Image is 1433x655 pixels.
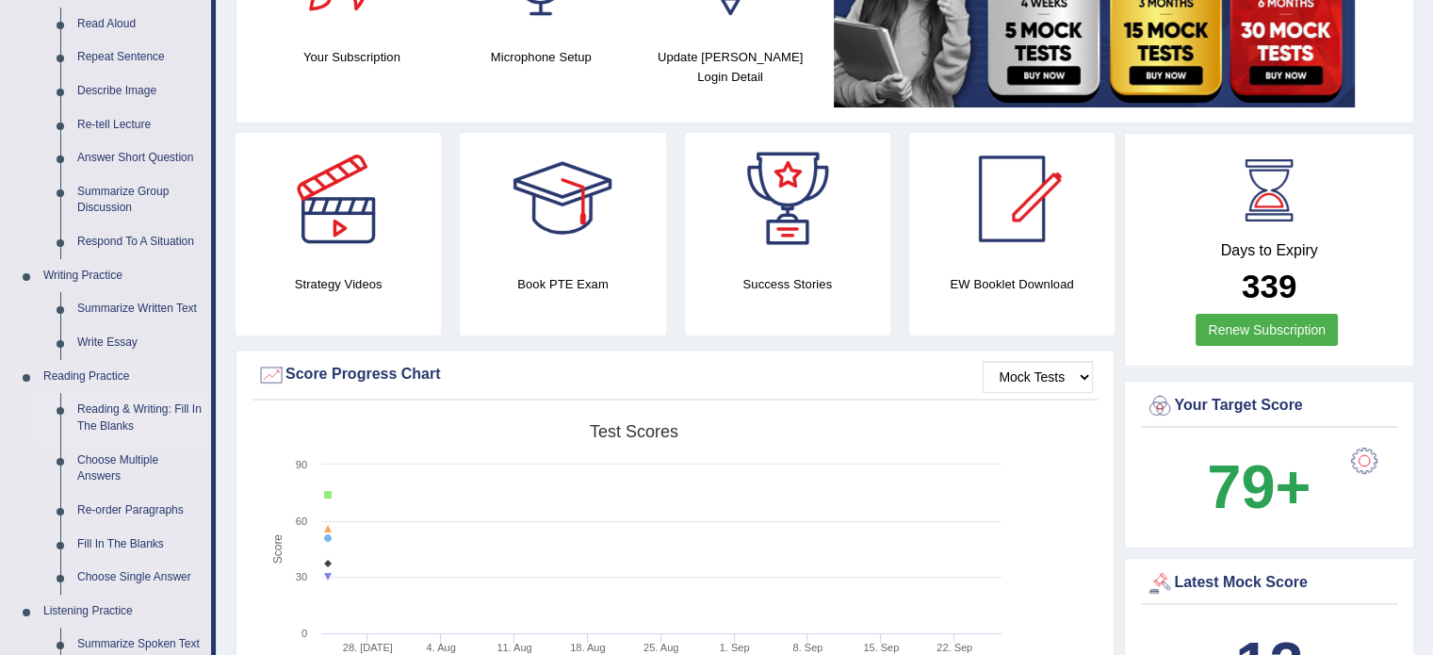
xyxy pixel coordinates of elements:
h4: Microphone Setup [456,47,627,67]
tspan: Score [271,534,285,565]
div: Your Target Score [1146,392,1392,420]
a: Re-tell Lecture [69,108,211,142]
h4: Strategy Videos [236,274,441,294]
a: Read Aloud [69,8,211,41]
tspan: 22. Sep [936,642,972,653]
div: Latest Mock Score [1146,569,1392,598]
text: 30 [296,571,307,582]
a: Fill In The Blanks [69,528,211,562]
tspan: 25. Aug [643,642,678,653]
a: Repeat Sentence [69,41,211,74]
tspan: 18. Aug [570,642,605,653]
text: 60 [296,516,307,527]
text: 90 [296,459,307,470]
tspan: 1. Sep [720,642,750,653]
a: Write Essay [69,326,211,360]
h4: Days to Expiry [1146,242,1392,259]
h4: Success Stories [685,274,890,294]
b: 339 [1242,268,1296,304]
a: Summarize Group Discussion [69,175,211,225]
tspan: 15. Sep [863,642,899,653]
a: Renew Subscription [1196,314,1338,346]
b: 79+ [1207,452,1311,521]
a: Re-order Paragraphs [69,494,211,528]
h4: EW Booklet Download [909,274,1115,294]
tspan: 28. [DATE] [343,642,393,653]
h4: Book PTE Exam [460,274,665,294]
a: Writing Practice [35,259,211,293]
a: Reading & Writing: Fill In The Blanks [69,393,211,443]
tspan: 4. Aug [427,642,456,653]
tspan: Test scores [590,422,678,441]
a: Respond To A Situation [69,225,211,259]
a: Describe Image [69,74,211,108]
a: Listening Practice [35,595,211,629]
h4: Your Subscription [267,47,437,67]
tspan: 8. Sep [793,642,823,653]
h4: Update [PERSON_NAME] Login Detail [645,47,816,87]
a: Summarize Written Text [69,292,211,326]
text: 0 [301,628,307,639]
a: Reading Practice [35,360,211,394]
div: Score Progress Chart [257,361,1093,389]
a: Answer Short Question [69,141,211,175]
tspan: 11. Aug [497,642,531,653]
a: Choose Single Answer [69,561,211,595]
a: Choose Multiple Answers [69,444,211,494]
